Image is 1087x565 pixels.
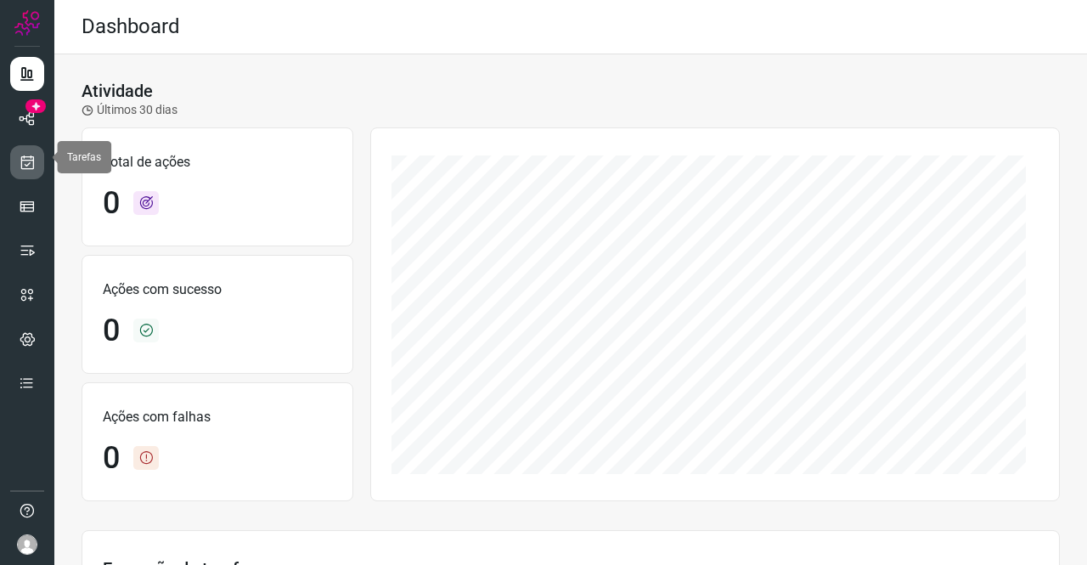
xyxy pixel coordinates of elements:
p: Ações com sucesso [103,280,332,300]
h2: Dashboard [82,14,180,39]
img: avatar-user-boy.jpg [17,534,37,555]
h3: Atividade [82,81,153,101]
p: Últimos 30 dias [82,101,177,119]
img: Logo [14,10,40,36]
span: Tarefas [67,151,101,163]
p: Total de ações [103,152,332,172]
h1: 0 [103,313,120,349]
h1: 0 [103,440,120,477]
h1: 0 [103,185,120,222]
p: Ações com falhas [103,407,332,427]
